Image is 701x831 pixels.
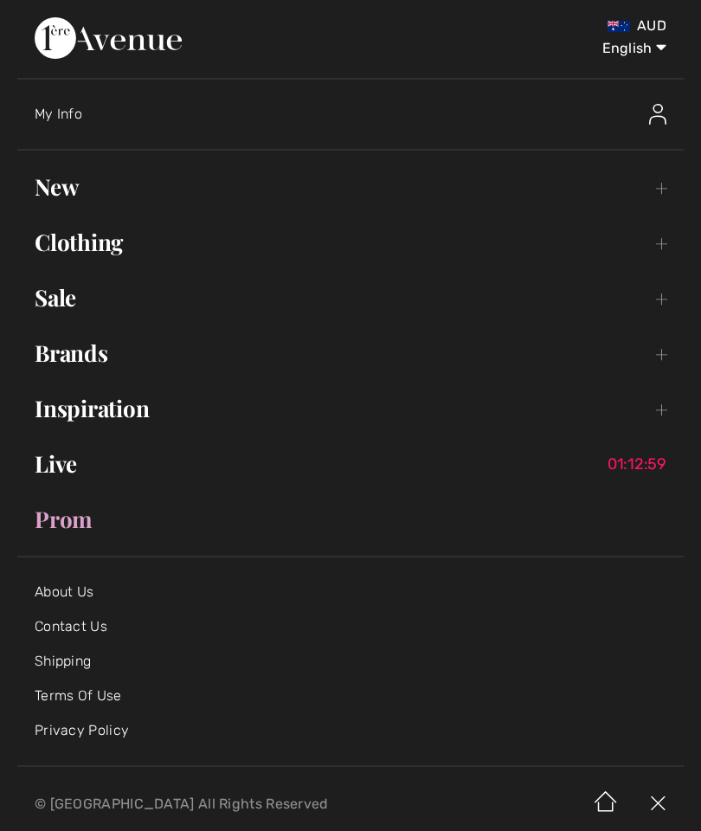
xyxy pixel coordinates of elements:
span: 01:12:59 [608,455,675,473]
img: My Info [649,104,666,125]
p: © [GEOGRAPHIC_DATA] All Rights Reserved [35,798,414,810]
div: AUD [414,17,666,35]
a: Prom [17,500,684,538]
a: Shipping [35,653,91,669]
a: Clothing [17,223,684,261]
a: Live01:12:59 [17,445,684,483]
img: X [632,777,684,831]
img: 1ère Avenue [35,17,182,59]
a: New [17,168,684,206]
a: Privacy Policy [35,722,129,738]
a: My InfoMy Info [35,87,684,142]
span: My Info [35,106,82,122]
a: Brands [17,334,684,372]
a: About Us [35,583,93,600]
a: Contact Us [35,618,107,635]
a: Sale [17,279,684,317]
img: Home [580,777,632,831]
a: Inspiration [17,390,684,428]
a: Terms Of Use [35,687,122,704]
